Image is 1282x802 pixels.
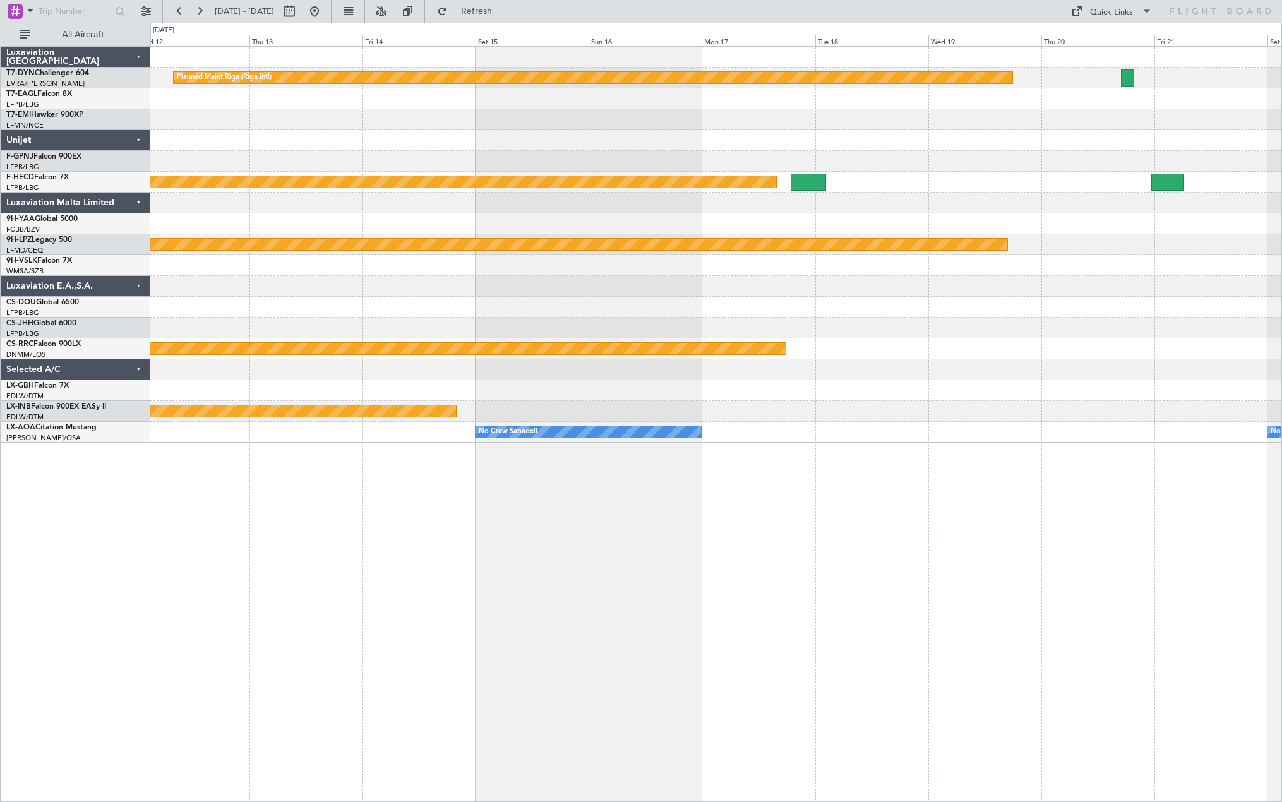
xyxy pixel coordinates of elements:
a: CS-DOUGlobal 6500 [6,299,79,306]
a: DNMM/LOS [6,350,45,359]
a: 9H-YAAGlobal 5000 [6,215,78,223]
span: CS-DOU [6,299,36,306]
div: [DATE] [153,25,174,36]
div: Quick Links [1090,6,1133,19]
span: T7-EAGL [6,90,37,98]
a: LFPB/LBG [6,162,39,172]
span: LX-AOA [6,424,35,431]
a: LFMN/NCE [6,121,44,130]
a: LFPB/LBG [6,100,39,109]
div: Thu 20 [1041,35,1154,46]
span: LX-INB [6,403,31,410]
span: F-HECD [6,174,34,181]
span: F-GPNJ [6,153,33,160]
a: T7-EMIHawker 900XP [6,111,83,119]
input: Trip Number [39,2,111,21]
a: CS-JHHGlobal 6000 [6,320,76,327]
a: LFPB/LBG [6,183,39,193]
div: Tue 18 [815,35,928,46]
a: CS-RRCFalcon 900LX [6,340,81,348]
a: 9H-LPZLegacy 500 [6,236,72,244]
a: F-HECDFalcon 7X [6,174,69,181]
div: Mon 17 [702,35,815,46]
a: LFMD/CEQ [6,246,43,255]
a: LX-GBHFalcon 7X [6,382,69,390]
a: LX-AOACitation Mustang [6,424,97,431]
a: T7-EAGLFalcon 8X [6,90,72,98]
span: [DATE] - [DATE] [215,6,274,17]
span: T7-EMI [6,111,31,119]
button: Refresh [431,1,507,21]
a: LFPB/LBG [6,308,39,318]
span: CS-JHH [6,320,33,327]
a: [PERSON_NAME]/QSA [6,433,81,443]
span: 9H-LPZ [6,236,32,244]
a: LFPB/LBG [6,329,39,338]
div: Sat 15 [476,35,589,46]
a: LX-INBFalcon 900EX EASy II [6,403,106,410]
a: FCBB/BZV [6,225,40,234]
div: Planned Maint Riga (Riga Intl) [177,68,272,87]
div: Sun 16 [589,35,702,46]
span: All Aircraft [33,30,133,39]
span: Refresh [450,7,503,16]
a: 9H-VSLKFalcon 7X [6,257,72,265]
a: EDLW/DTM [6,412,44,422]
button: Quick Links [1065,1,1158,21]
div: Wed 19 [928,35,1041,46]
span: CS-RRC [6,340,33,348]
span: T7-DYN [6,69,35,77]
a: EVRA/[PERSON_NAME] [6,79,85,88]
a: T7-DYNChallenger 604 [6,69,89,77]
a: EDLW/DTM [6,392,44,401]
div: Fri 21 [1154,35,1267,46]
div: Thu 13 [249,35,362,46]
div: Fri 14 [362,35,476,46]
span: 9H-VSLK [6,257,37,265]
a: F-GPNJFalcon 900EX [6,153,81,160]
div: No Crew Sabadell [479,422,537,441]
button: All Aircraft [14,25,137,45]
span: 9H-YAA [6,215,35,223]
span: LX-GBH [6,382,34,390]
a: WMSA/SZB [6,266,44,276]
div: Wed 12 [136,35,249,46]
